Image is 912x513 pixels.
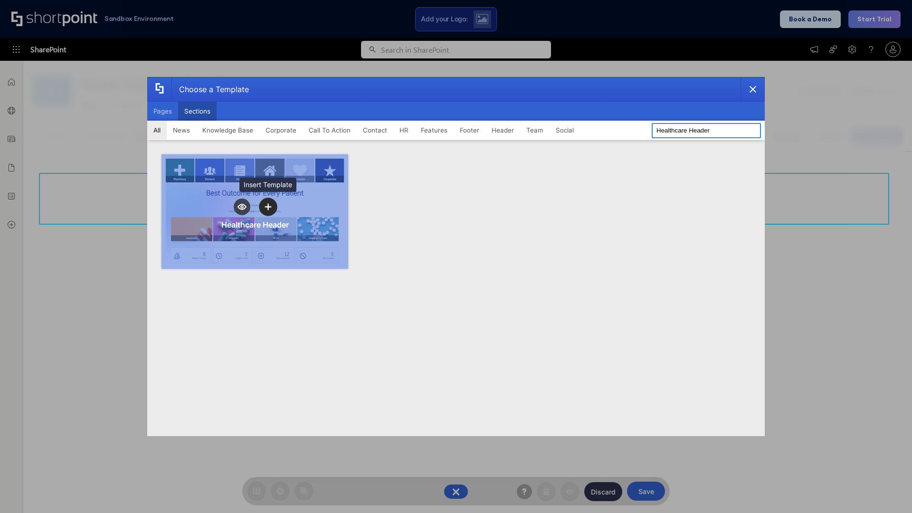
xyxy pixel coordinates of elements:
div: Choose a Template [171,77,249,101]
button: Call To Action [303,121,357,140]
button: Sections [178,102,217,121]
div: template selector [147,77,765,436]
button: Header [485,121,520,140]
div: Healthcare Header [221,220,289,229]
button: Features [415,121,454,140]
button: Contact [357,121,393,140]
button: Team [520,121,550,140]
input: Search [652,123,761,138]
button: Knowledge Base [196,121,259,140]
button: News [167,121,196,140]
button: Footer [454,121,485,140]
iframe: Chat Widget [864,467,912,513]
button: Social [550,121,580,140]
button: Pages [147,102,178,121]
button: Corporate [259,121,303,140]
button: HR [393,121,415,140]
button: All [147,121,167,140]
